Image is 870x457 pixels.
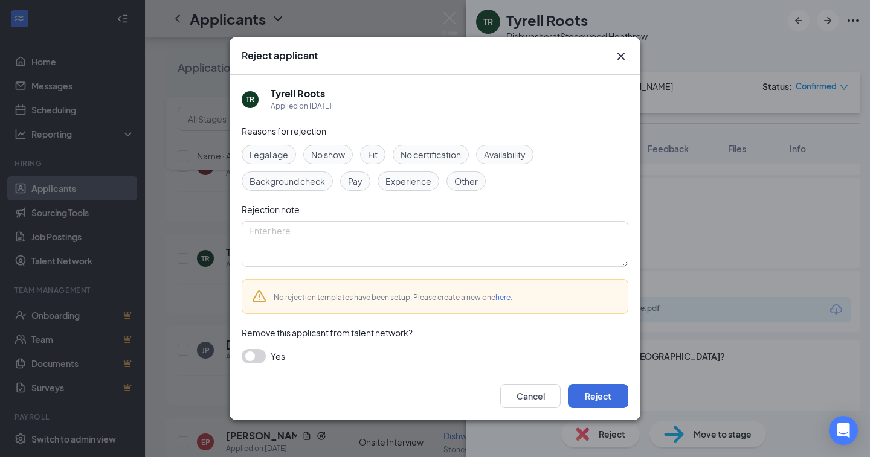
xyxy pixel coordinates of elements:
[242,327,413,338] span: Remove this applicant from talent network?
[250,174,325,188] span: Background check
[271,349,285,363] span: Yes
[242,204,300,215] span: Rejection note
[311,148,345,161] span: No show
[271,87,325,100] h5: Tyrell Roots
[385,174,431,188] span: Experience
[495,293,511,302] a: here
[614,49,628,63] svg: Cross
[250,148,288,161] span: Legal age
[614,49,628,63] button: Close
[242,126,326,136] span: Reasons for rejection
[401,148,461,161] span: No certification
[271,100,332,112] div: Applied on [DATE]
[368,148,378,161] span: Fit
[348,174,362,188] span: Pay
[568,384,628,408] button: Reject
[252,289,266,304] svg: Warning
[246,94,254,104] div: TR
[274,293,512,302] span: No rejection templates have been setup. Please create a new one .
[454,174,478,188] span: Other
[484,148,526,161] span: Availability
[829,416,858,445] div: Open Intercom Messenger
[242,49,318,62] h3: Reject applicant
[500,384,561,408] button: Cancel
